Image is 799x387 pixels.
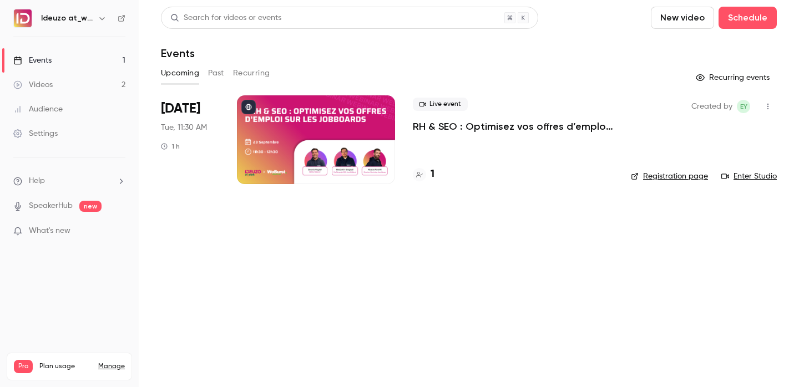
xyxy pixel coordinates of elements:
[13,175,125,187] li: help-dropdown-opener
[208,64,224,82] button: Past
[29,225,70,237] span: What's new
[431,167,434,182] h4: 1
[691,100,732,113] span: Created by
[740,100,747,113] span: EY
[631,171,708,182] a: Registration page
[233,64,270,82] button: Recurring
[161,47,195,60] h1: Events
[14,9,32,27] img: Ideuzo at_work
[721,171,777,182] a: Enter Studio
[13,104,63,115] div: Audience
[719,7,777,29] button: Schedule
[161,100,200,118] span: [DATE]
[14,360,33,373] span: Pro
[413,167,434,182] a: 1
[29,175,45,187] span: Help
[41,13,93,24] h6: Ideuzo at_work
[161,95,219,184] div: Sep 23 Tue, 11:30 AM (Europe/Madrid)
[161,64,199,82] button: Upcoming
[413,120,613,133] a: RH & SEO : Optimisez vos offres d’emploi sur les jobboards
[98,362,125,371] a: Manage
[170,12,281,24] div: Search for videos or events
[29,200,73,212] a: SpeakerHub
[13,55,52,66] div: Events
[112,226,125,236] iframe: Noticeable Trigger
[737,100,750,113] span: Eva Yahiaoui
[13,79,53,90] div: Videos
[161,122,207,133] span: Tue, 11:30 AM
[13,128,58,139] div: Settings
[161,142,180,151] div: 1 h
[691,69,777,86] button: Recurring events
[413,98,468,111] span: Live event
[39,362,92,371] span: Plan usage
[651,7,714,29] button: New video
[79,201,102,212] span: new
